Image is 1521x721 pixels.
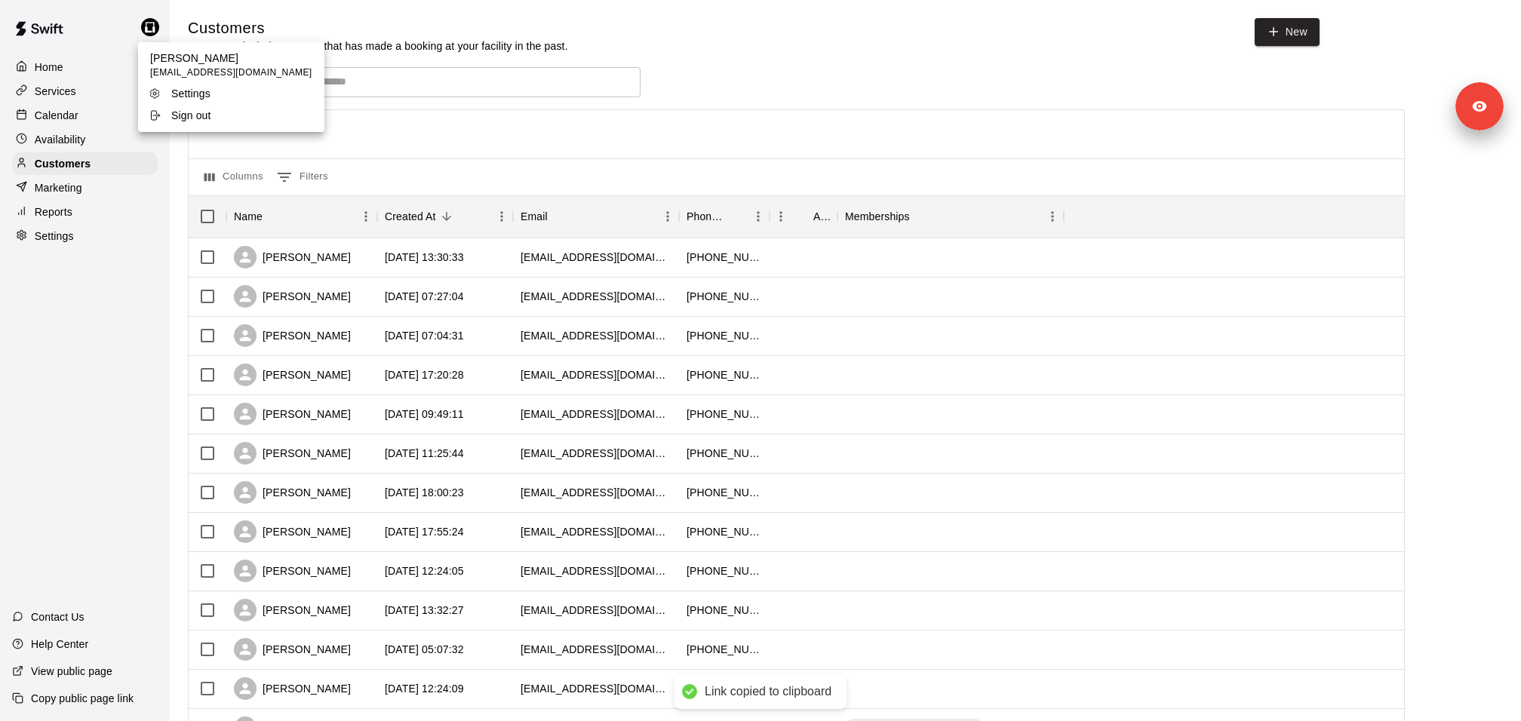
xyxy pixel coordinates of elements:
[150,51,312,66] p: [PERSON_NAME]
[138,83,324,104] a: Settings
[171,108,211,123] p: Sign out
[150,66,312,81] span: [EMAIL_ADDRESS][DOMAIN_NAME]
[171,86,210,101] p: Settings
[705,684,831,700] div: Link copied to clipboard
